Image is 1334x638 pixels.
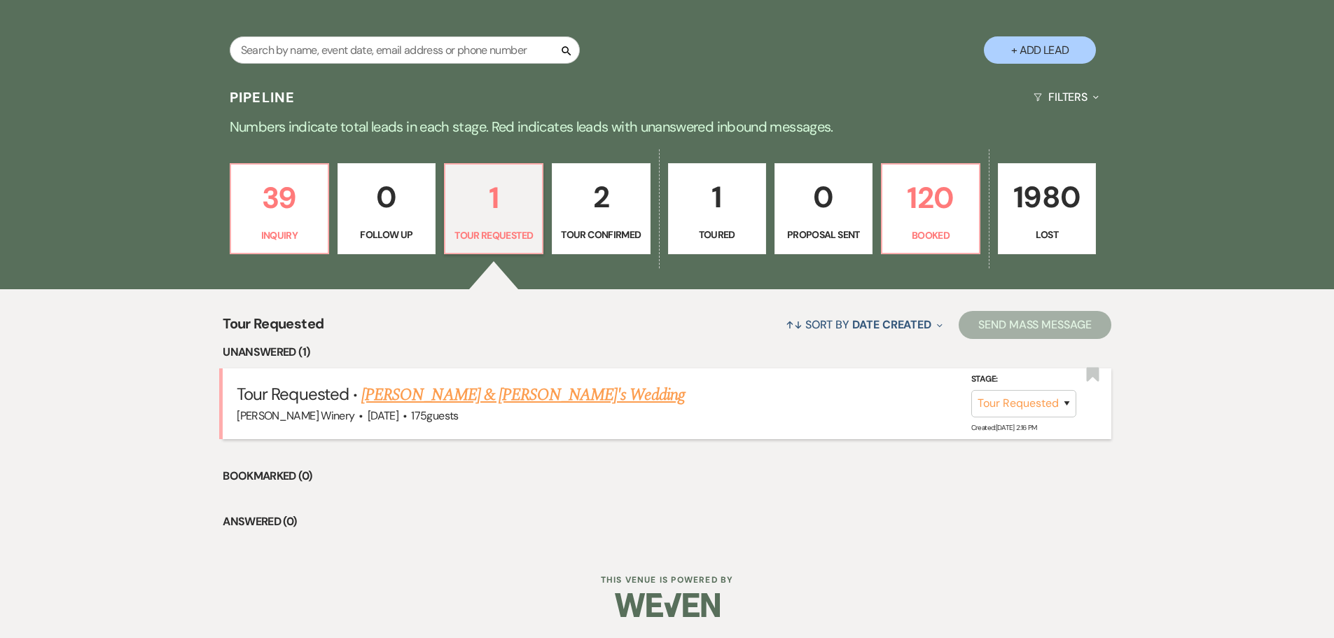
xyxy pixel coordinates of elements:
span: Tour Requested [237,383,349,405]
li: Unanswered (1) [223,343,1111,361]
li: Answered (0) [223,513,1111,531]
p: Tour Requested [454,228,534,243]
p: 2 [561,174,641,221]
p: 0 [347,174,426,221]
img: Weven Logo [615,581,720,630]
a: 0Proposal Sent [774,163,873,254]
a: 2Tour Confirmed [552,163,650,254]
button: Sort By Date Created [780,306,948,343]
span: Created: [DATE] 2:16 PM [971,423,1037,432]
p: 0 [784,174,863,221]
span: ↑↓ [786,317,803,332]
h3: Pipeline [230,88,296,107]
a: 1Toured [668,163,766,254]
button: Filters [1028,78,1104,116]
a: 1Tour Requested [444,163,543,254]
p: Lost [1007,227,1087,242]
p: Follow Up [347,227,426,242]
p: Proposal Sent [784,227,863,242]
a: 120Booked [881,163,980,254]
label: Stage: [971,372,1076,387]
p: Booked [891,228,971,243]
p: 1 [454,174,534,221]
a: 39Inquiry [230,163,329,254]
button: + Add Lead [984,36,1096,64]
a: 0Follow Up [338,163,436,254]
p: 39 [239,174,319,221]
span: Date Created [852,317,931,332]
a: 1980Lost [998,163,1096,254]
span: [DATE] [368,408,398,423]
p: Inquiry [239,228,319,243]
button: Send Mass Message [959,311,1111,339]
a: [PERSON_NAME] & [PERSON_NAME]'s Wedding [361,382,685,408]
p: 120 [891,174,971,221]
p: 1 [677,174,757,221]
p: Numbers indicate total leads in each stage. Red indicates leads with unanswered inbound messages. [163,116,1172,138]
span: [PERSON_NAME] Winery [237,408,354,423]
p: Toured [677,227,757,242]
p: Tour Confirmed [561,227,641,242]
span: Tour Requested [223,313,324,343]
p: 1980 [1007,174,1087,221]
input: Search by name, event date, email address or phone number [230,36,580,64]
li: Bookmarked (0) [223,467,1111,485]
span: 175 guests [411,408,458,423]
